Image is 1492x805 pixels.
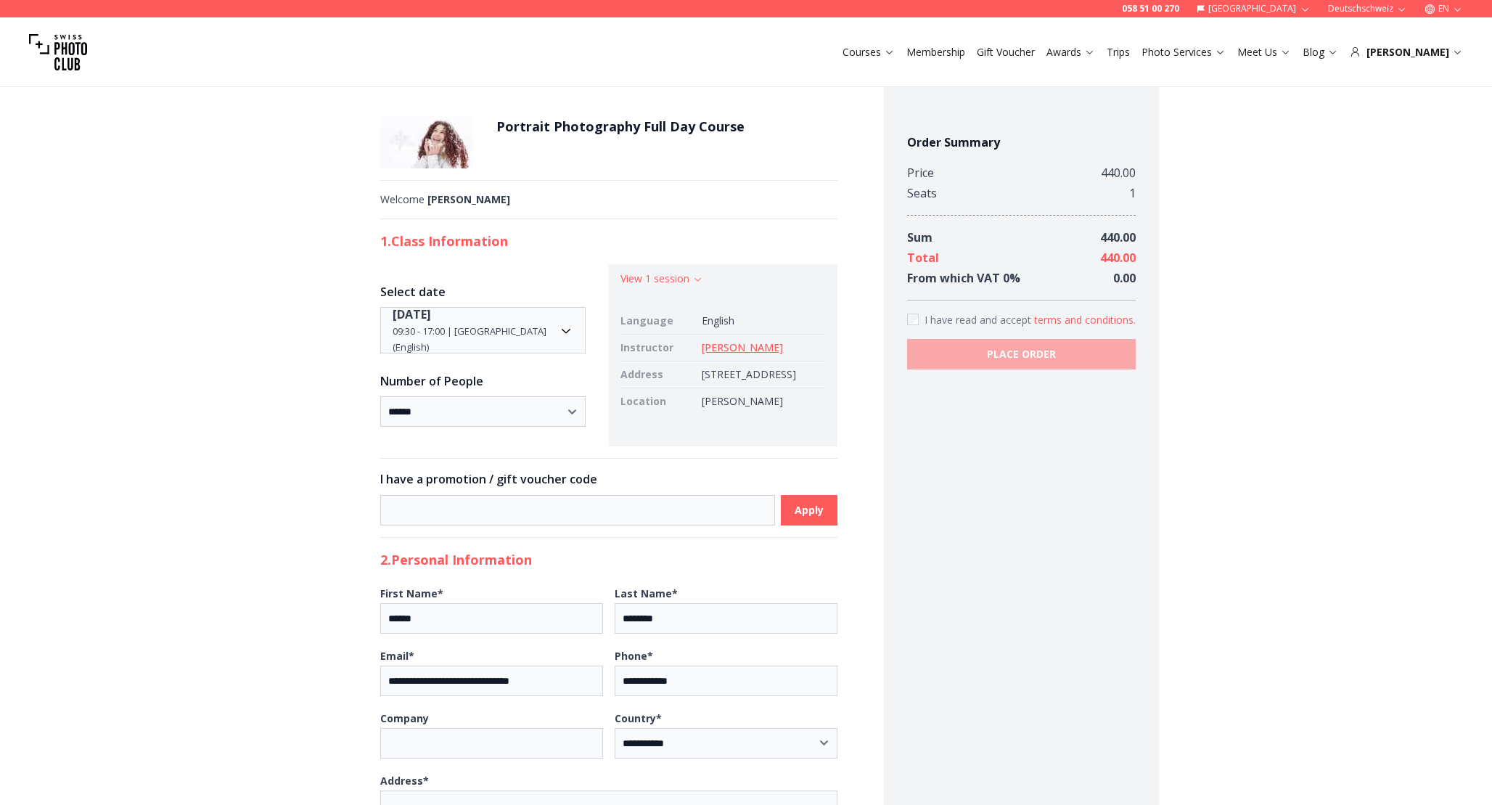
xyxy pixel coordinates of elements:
td: [PERSON_NAME] [696,388,825,415]
b: Phone * [615,649,653,663]
td: Language [620,308,697,335]
button: Gift Voucher [971,42,1041,62]
input: Accept terms [907,314,919,325]
input: Email* [380,666,603,696]
a: Gift Voucher [977,45,1035,60]
b: Address * [380,774,429,788]
button: View 1 session [620,271,703,286]
div: Total [907,248,939,268]
img: Swiss photo club [29,23,87,81]
h3: I have a promotion / gift voucher code [380,470,837,488]
button: Photo Services [1136,42,1231,62]
span: 440.00 [1100,229,1136,245]
h3: Number of People [380,372,586,390]
div: From which VAT 0 % [907,268,1020,288]
b: Apply [795,503,824,518]
a: [PERSON_NAME] [702,340,783,354]
td: English [696,308,825,335]
button: PLACE ORDER [907,339,1136,369]
input: Phone* [615,666,837,696]
div: Seats [907,183,937,203]
b: [PERSON_NAME] [427,192,510,206]
td: [STREET_ADDRESS] [696,361,825,388]
b: Last Name * [615,587,678,600]
button: Apply [781,495,837,526]
td: Address [620,361,697,388]
input: First Name* [380,603,603,634]
td: Location [620,388,697,415]
button: Trips [1101,42,1136,62]
h1: Portrait Photography Full Day Course [496,116,745,136]
input: Last Name* [615,603,837,634]
span: 440.00 [1100,250,1136,266]
b: Email * [380,649,414,663]
h2: 1. Class Information [380,231,837,251]
img: Portrait Photography Full Day Course [380,116,473,168]
b: PLACE ORDER [987,347,1056,361]
button: Accept termsI have read and accept [1034,313,1136,327]
button: Membership [901,42,971,62]
b: Country * [615,711,662,725]
a: Membership [906,45,965,60]
div: 1 [1129,183,1136,203]
div: 440.00 [1101,163,1136,183]
a: Meet Us [1237,45,1291,60]
a: Awards [1046,45,1095,60]
button: Awards [1041,42,1101,62]
select: Country* [615,728,837,759]
button: Meet Us [1231,42,1297,62]
div: Welcome [380,192,837,207]
a: Trips [1107,45,1130,60]
h2: 2. Personal Information [380,549,837,570]
b: First Name * [380,587,443,600]
button: Blog [1297,42,1344,62]
h3: Select date [380,283,586,301]
a: Courses [843,45,895,60]
a: Photo Services [1141,45,1226,60]
div: Price [907,163,934,183]
span: I have read and accept [925,313,1034,327]
a: 058 51 00 270 [1122,3,1179,15]
button: Courses [837,42,901,62]
button: Date [380,307,586,354]
h4: Order Summary [907,134,1136,151]
a: Blog [1303,45,1338,60]
div: Sum [907,227,932,248]
b: Company [380,711,429,725]
span: 0.00 [1113,270,1136,286]
td: Instructor [620,335,697,361]
input: Company [380,728,603,759]
div: [PERSON_NAME] [1350,45,1463,60]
